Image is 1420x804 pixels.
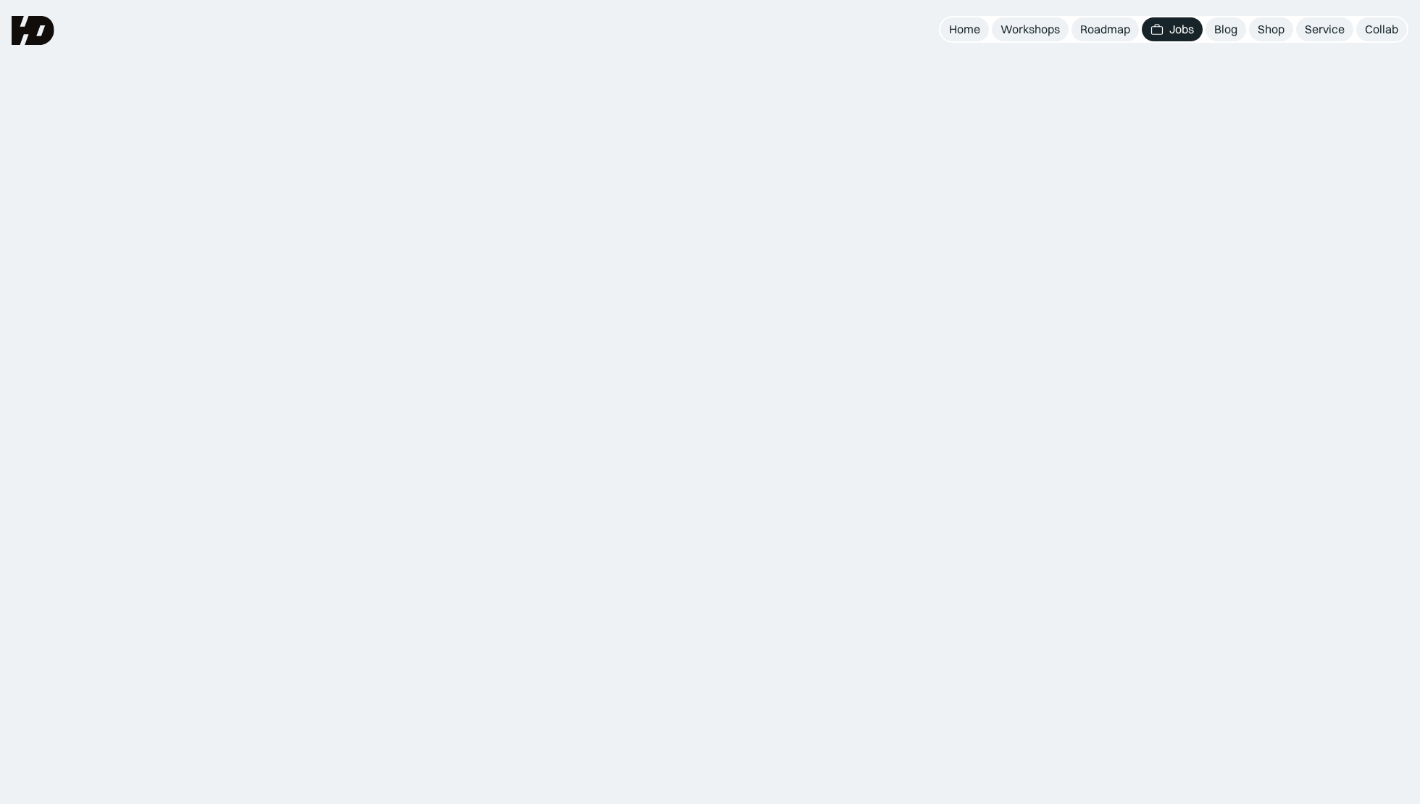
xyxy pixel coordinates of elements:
[949,22,980,37] div: Home
[1365,22,1398,37] div: Collab
[1142,17,1203,41] a: Jobs
[1001,22,1060,37] div: Workshops
[1169,22,1194,37] div: Jobs
[1249,17,1293,41] a: Shop
[1356,17,1407,41] a: Collab
[1258,22,1285,37] div: Shop
[1072,17,1139,41] a: Roadmap
[1214,22,1237,37] div: Blog
[940,17,989,41] a: Home
[1206,17,1246,41] a: Blog
[1080,22,1130,37] div: Roadmap
[1305,22,1345,37] div: Service
[1296,17,1353,41] a: Service
[992,17,1069,41] a: Workshops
